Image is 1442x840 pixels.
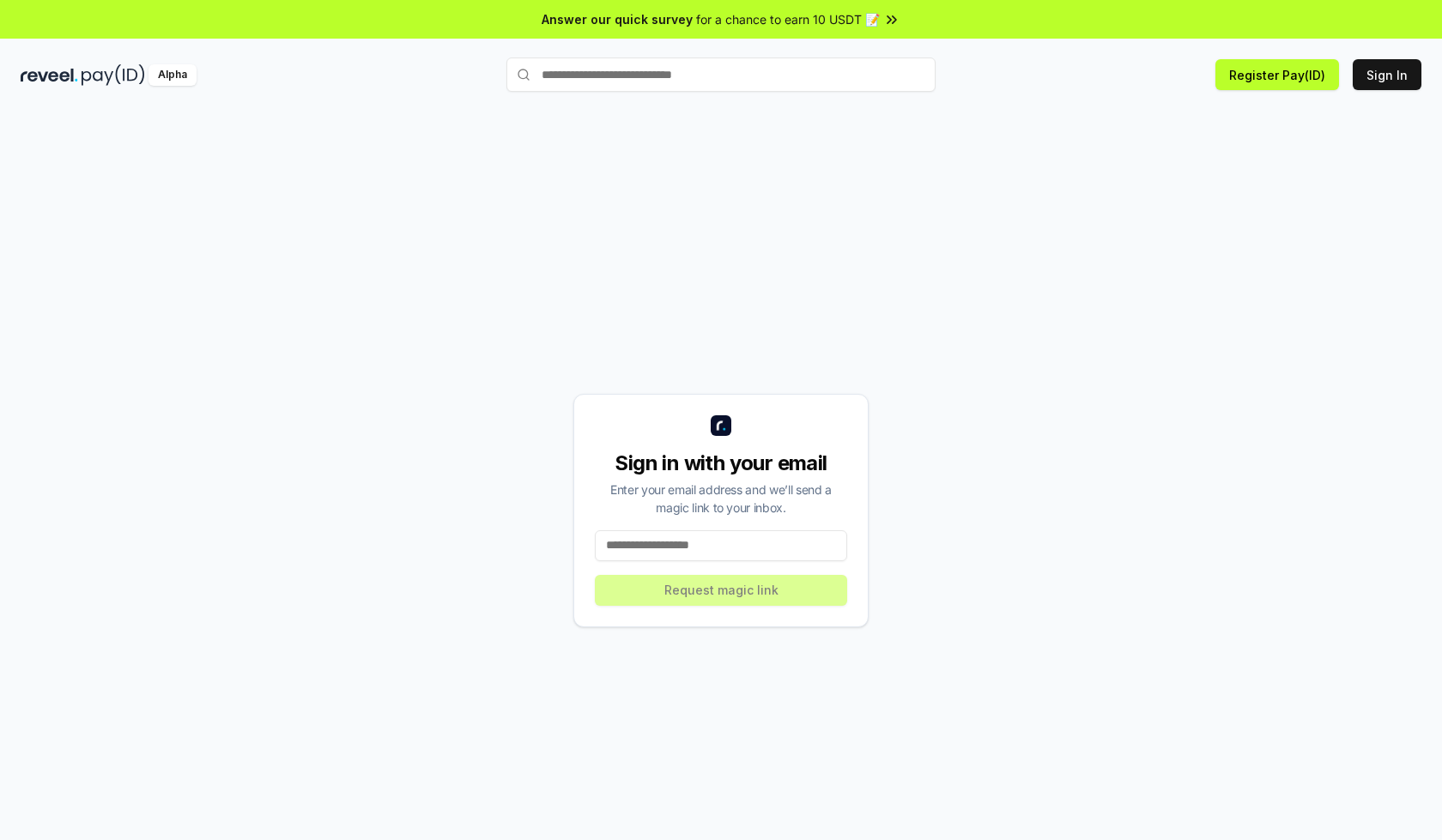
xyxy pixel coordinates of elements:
span: for a chance to earn 10 USDT 📝 [696,10,880,28]
img: pay_id [82,64,145,86]
div: Sign in with your email [595,450,847,477]
img: logo_small [711,415,731,436]
img: reveel_dark [21,64,78,86]
div: Alpha [148,64,197,86]
div: Enter your email address and we’ll send a magic link to your inbox. [595,480,847,517]
button: Sign In [1353,59,1421,90]
span: Answer our quick survey [542,10,693,28]
button: Register Pay(ID) [1215,59,1339,90]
